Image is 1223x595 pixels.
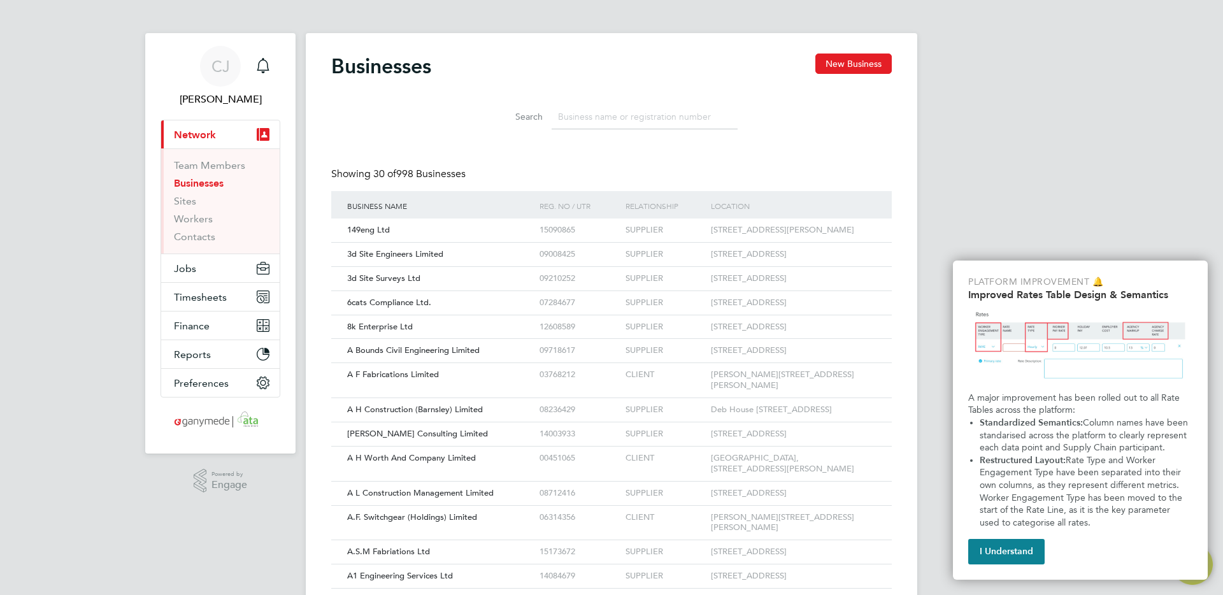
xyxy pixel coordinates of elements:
span: Reports [174,348,211,361]
div: [STREET_ADDRESS][PERSON_NAME] [708,219,879,242]
a: Workers [174,213,213,225]
div: 09008425 [536,243,622,266]
label: Search [485,111,543,122]
div: 03768212 [536,363,622,387]
span: 8k Enterprise Ltd [347,321,413,332]
a: Businesses [174,177,224,189]
div: 09210252 [536,267,622,290]
span: A1 Engineering Services Ltd [347,570,453,581]
span: Engage [211,480,247,491]
div: SUPPLIER [622,339,708,362]
img: Updated Rates Table Design & Semantics [968,306,1192,387]
span: 998 Businesses [373,168,466,180]
div: Showing [331,168,468,181]
div: [STREET_ADDRESS] [708,540,879,564]
div: SUPPLIER [622,482,708,505]
input: Business name or registration number [552,104,738,129]
img: ganymedesolutions-logo-retina.png [171,410,271,431]
span: 3d Site Surveys Ltd [347,273,420,283]
span: 149eng Ltd [347,224,390,235]
span: CJ [211,58,230,75]
span: A H Construction (Barnsley) Limited [347,404,483,415]
div: [STREET_ADDRESS] [708,339,879,362]
span: Finance [174,320,210,332]
span: [PERSON_NAME] Consulting Limited [347,428,488,439]
div: [STREET_ADDRESS] [708,243,879,266]
div: Relationship [622,191,708,220]
div: 00451065 [536,447,622,470]
span: Rate Type and Worker Engagement Type have been separated into their own columns, as they represen... [980,455,1185,528]
a: Team Members [174,159,245,171]
nav: Main navigation [145,33,296,454]
div: SUPPLIER [622,398,708,422]
span: 30 of [373,168,396,180]
div: [GEOGRAPHIC_DATA], [STREET_ADDRESS][PERSON_NAME] [708,447,879,481]
div: SUPPLIER [622,219,708,242]
span: Jobs [174,262,196,275]
div: [STREET_ADDRESS] [708,564,879,588]
div: 09718617 [536,339,622,362]
h2: Businesses [331,54,431,79]
h2: Improved Rates Table Design & Semantics [968,289,1192,301]
div: [STREET_ADDRESS] [708,482,879,505]
span: Powered by [211,469,247,480]
div: Deb House [STREET_ADDRESS] [708,398,879,422]
div: SUPPLIER [622,315,708,339]
span: Timesheets [174,291,227,303]
div: 15173672 [536,540,622,564]
span: Preferences [174,377,229,389]
a: Contacts [174,231,215,243]
div: 12608589 [536,315,622,339]
div: 06314356 [536,506,622,529]
div: Location [708,191,879,220]
a: Go to home page [161,410,280,431]
div: [STREET_ADDRESS] [708,315,879,339]
span: Network [174,129,216,141]
div: SUPPLIER [622,267,708,290]
div: 15090865 [536,219,622,242]
div: Business Name [344,191,536,220]
div: [STREET_ADDRESS] [708,267,879,290]
span: A.S.M Fabriations Ltd [347,546,430,557]
div: 08236429 [536,398,622,422]
div: 07284677 [536,291,622,315]
div: Reg. No / UTR [536,191,622,220]
div: SUPPLIER [622,243,708,266]
strong: Restructured Layout: [980,455,1066,466]
strong: Standardized Semantics: [980,417,1083,428]
div: [STREET_ADDRESS] [708,422,879,446]
button: I Understand [968,539,1045,564]
div: SUPPLIER [622,540,708,564]
div: 14084679 [536,564,622,588]
div: SUPPLIER [622,422,708,446]
span: Chris James [161,92,280,107]
span: 3d Site Engineers Limited [347,248,443,259]
div: Improved Rate Table Semantics [953,261,1208,580]
div: [STREET_ADDRESS] [708,291,879,315]
span: A H Worth And Company Limited [347,452,476,463]
div: [PERSON_NAME][STREET_ADDRESS][PERSON_NAME] [708,506,879,540]
span: 6cats Compliance Ltd. [347,297,431,308]
a: Go to account details [161,46,280,107]
span: A L Construction Management Limited [347,487,494,498]
p: Platform Improvement 🔔 [968,276,1192,289]
span: A.F. Switchgear (Holdings) Limited [347,512,477,522]
div: CLIENT [622,506,708,529]
div: SUPPLIER [622,291,708,315]
div: CLIENT [622,447,708,470]
span: A Bounds Civil Engineering Limited [347,345,480,355]
p: A major improvement has been rolled out to all Rate Tables across the platform: [968,392,1192,417]
span: A F Fabrications Limited [347,369,439,380]
div: CLIENT [622,363,708,387]
div: [PERSON_NAME][STREET_ADDRESS][PERSON_NAME] [708,363,879,398]
button: New Business [815,54,892,74]
div: SUPPLIER [622,564,708,588]
div: 14003933 [536,422,622,446]
a: Sites [174,195,196,207]
span: Column names have been standarised across the platform to clearly represent each data point and S... [980,417,1191,453]
div: 08712416 [536,482,622,505]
